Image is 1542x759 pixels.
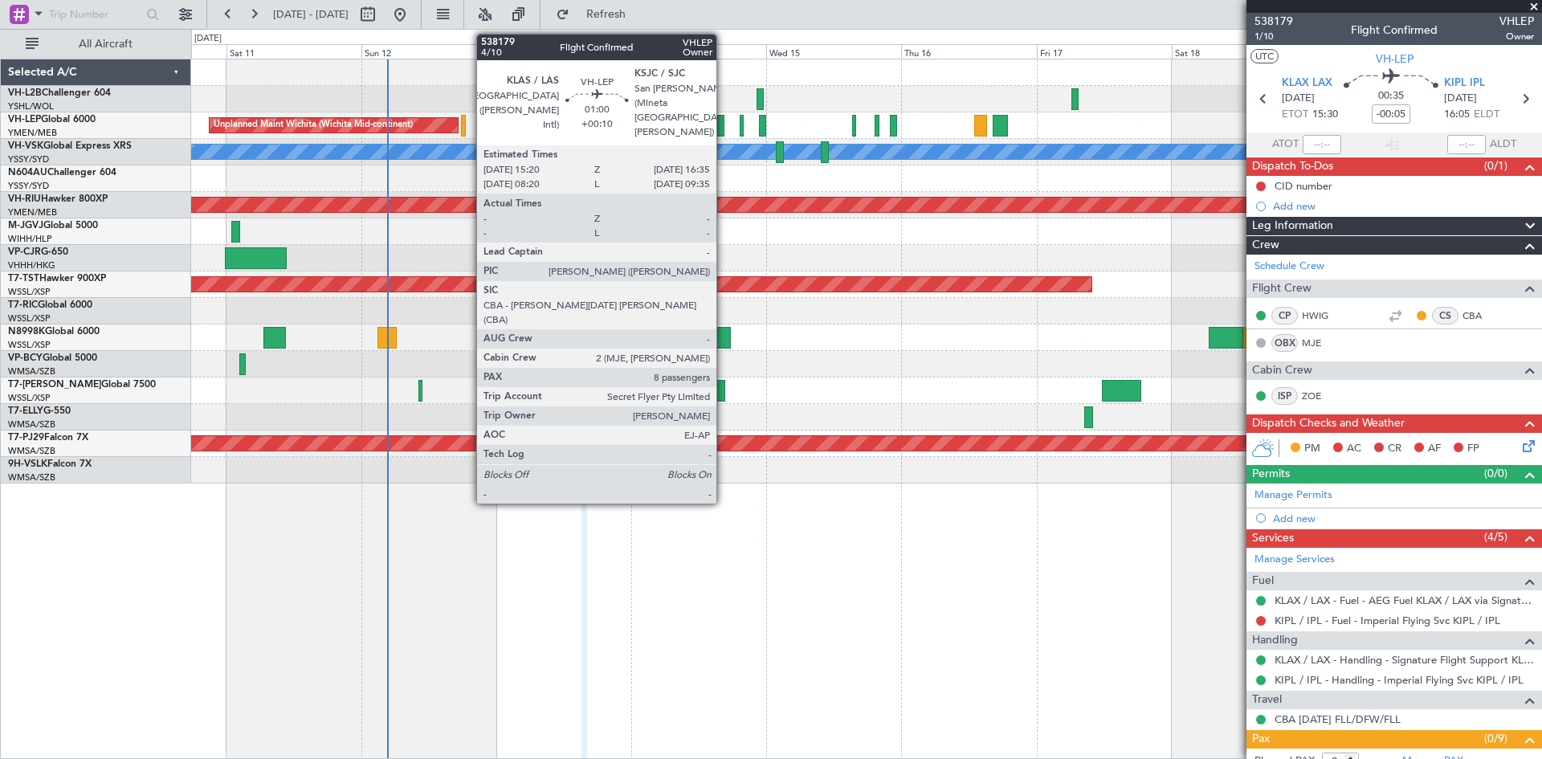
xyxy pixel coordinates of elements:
a: WMSA/SZB [8,471,55,484]
a: T7-ELLYG-550 [8,406,71,416]
div: Flight Confirmed [1351,22,1438,39]
span: VH-LEP [1376,51,1413,67]
a: WSSL/XSP [8,339,51,351]
div: Wed 15 [766,44,901,59]
span: Dispatch Checks and Weather [1252,414,1405,433]
span: T7-[PERSON_NAME] [8,380,101,390]
a: VHHH/HKG [8,259,55,271]
a: T7-PJ29Falcon 7X [8,433,88,443]
button: UTC [1250,49,1279,63]
span: 00:35 [1378,88,1404,104]
span: Pax [1252,730,1270,749]
a: KIPL / IPL - Fuel - Imperial Flying Svc KIPL / IPL [1275,614,1500,627]
span: [DATE] - [DATE] [273,7,349,22]
a: YSSY/SYD [8,180,49,192]
a: VH-L2BChallenger 604 [8,88,111,98]
div: CP [1271,307,1298,324]
a: M-JGVJGlobal 5000 [8,221,98,231]
div: Sat 18 [1172,44,1307,59]
a: WMSA/SZB [8,445,55,457]
span: FP [1467,441,1479,457]
span: Services [1252,529,1294,548]
a: MJE [1302,336,1338,350]
span: N8998K [8,327,45,337]
a: WSSL/XSP [8,286,51,298]
div: Mon 13 [496,44,631,59]
div: ISP [1271,387,1298,405]
a: 9H-VSLKFalcon 7X [8,459,92,469]
span: Permits [1252,465,1290,484]
span: Cabin Crew [1252,361,1312,380]
span: ALDT [1490,137,1516,153]
span: (4/5) [1484,528,1507,545]
span: 16:05 [1444,107,1470,123]
div: OBX [1271,334,1298,352]
div: CID number [1275,179,1332,193]
span: VH-L2B [8,88,42,98]
div: Unplanned Maint Wichita (Wichita Mid-continent) [214,113,413,137]
a: KLAX / LAX - Handling - Signature Flight Support KLAX / LAX [1275,653,1534,667]
span: Travel [1252,691,1282,709]
span: Flight Crew [1252,280,1312,298]
a: WMSA/SZB [8,365,55,377]
input: --:-- [1303,135,1341,154]
span: 1/10 [1254,30,1293,43]
span: VH-LEP [8,115,41,124]
span: M-JGVJ [8,221,43,231]
a: CBA [DATE] FLL/DFW/FLL [1275,712,1401,726]
a: KLAX / LAX - Fuel - AEG Fuel KLAX / LAX via Signature Flight Support (EJ Asia Only) [1275,594,1534,607]
div: Sat 11 [226,44,361,59]
a: CBA [1462,308,1499,323]
button: Refresh [549,2,645,27]
span: 538179 [1254,13,1293,30]
a: YSHL/WOL [8,100,54,112]
a: VP-BCYGlobal 5000 [8,353,97,363]
span: (0/0) [1484,465,1507,482]
a: HWIG [1302,308,1338,323]
span: Owner [1499,30,1534,43]
span: KLAX LAX [1282,75,1332,92]
a: YMEN/MEB [8,206,57,218]
div: Add new [1273,512,1534,525]
a: VH-VSKGlobal Express XRS [8,141,132,151]
div: CS [1432,307,1458,324]
span: [DATE] [1282,91,1315,107]
div: Planned Maint [GEOGRAPHIC_DATA] ([GEOGRAPHIC_DATA] Intl) [500,246,769,270]
span: All Aircraft [42,39,169,50]
div: Fri 17 [1037,44,1172,59]
a: T7-[PERSON_NAME]Global 7500 [8,380,156,390]
div: Add new [1273,199,1534,213]
span: Handling [1252,631,1298,650]
span: Leg Information [1252,217,1333,235]
a: Schedule Crew [1254,259,1324,275]
div: Tue 14 [631,44,766,59]
span: ATOT [1272,137,1299,153]
span: KIPL IPL [1444,75,1485,92]
a: WMSA/SZB [8,418,55,431]
div: Thu 16 [901,44,1036,59]
a: Manage Permits [1254,488,1332,504]
span: T7-PJ29 [8,433,44,443]
span: 9H-VSLK [8,459,47,469]
span: T7-RIC [8,300,38,310]
button: All Aircraft [18,31,174,57]
span: Fuel [1252,572,1274,590]
span: Refresh [573,9,640,20]
span: N604AU [8,168,47,178]
a: VH-RIUHawker 800XP [8,194,108,204]
a: KIPL / IPL - Handling - Imperial Flying Svc KIPL / IPL [1275,673,1524,687]
span: CR [1388,441,1401,457]
a: YSSY/SYD [8,153,49,165]
span: VH-RIU [8,194,41,204]
a: VH-LEPGlobal 6000 [8,115,96,124]
a: ZOE [1302,389,1338,403]
span: AC [1347,441,1361,457]
span: PM [1304,441,1320,457]
a: N8998KGlobal 6000 [8,327,100,337]
a: Manage Services [1254,552,1335,568]
span: VHLEP [1499,13,1534,30]
a: WIHH/HLP [8,233,52,245]
a: T7-RICGlobal 6000 [8,300,92,310]
span: VP-CJR [8,247,41,257]
span: [DATE] [1444,91,1477,107]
